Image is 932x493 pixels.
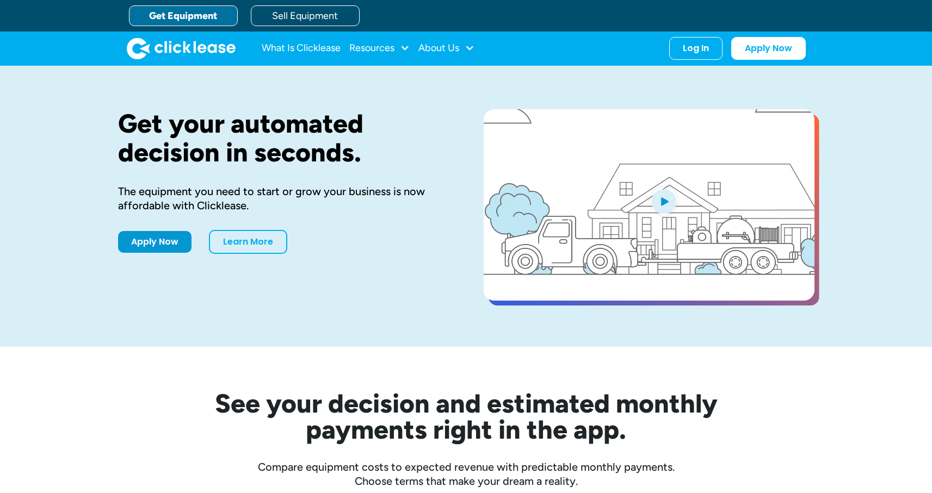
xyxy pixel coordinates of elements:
a: Sell Equipment [251,5,360,26]
img: Blue play button logo on a light blue circular background [649,186,678,216]
img: Clicklease logo [127,38,236,59]
a: open lightbox [484,109,814,301]
div: Compare equipment costs to expected revenue with predictable monthly payments. Choose terms that ... [118,460,814,488]
div: The equipment you need to start or grow your business is now affordable with Clicklease. [118,184,449,213]
a: Get Equipment [129,5,238,26]
div: Resources [349,38,410,59]
a: Learn More [209,230,287,254]
a: home [127,38,236,59]
h1: Get your automated decision in seconds. [118,109,449,167]
div: About Us [418,38,474,59]
div: Log In [683,43,709,54]
a: Apply Now [118,231,192,253]
h2: See your decision and estimated monthly payments right in the app. [162,390,771,442]
a: Apply Now [731,37,806,60]
a: What Is Clicklease [262,38,341,59]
